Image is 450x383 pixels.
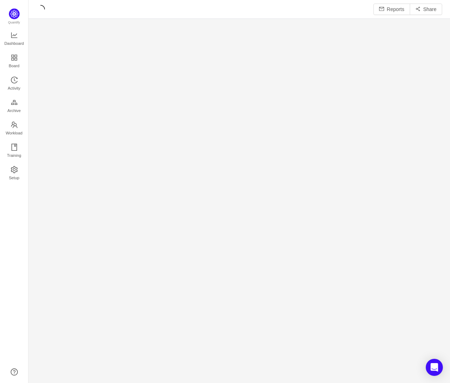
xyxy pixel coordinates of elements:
button: icon: mailReports [373,4,410,15]
a: Dashboard [11,32,18,46]
div: Open Intercom Messenger [426,359,443,376]
i: icon: book [11,144,18,151]
i: icon: line-chart [11,32,18,39]
span: Archive [7,103,21,118]
i: icon: loading [36,5,45,14]
a: Training [11,144,18,158]
span: Training [7,148,21,163]
a: Board [11,54,18,69]
span: Board [9,59,20,73]
a: Setup [11,166,18,181]
a: Workload [11,122,18,136]
i: icon: setting [11,166,18,173]
span: Dashboard [4,36,24,50]
i: icon: appstore [11,54,18,61]
i: icon: team [11,121,18,128]
button: icon: share-altShare [410,4,442,15]
a: Archive [11,99,18,113]
span: Workload [6,126,22,140]
span: Quantify [8,21,20,24]
span: Setup [9,171,19,185]
i: icon: history [11,76,18,84]
a: Activity [11,77,18,91]
i: icon: gold [11,99,18,106]
img: Quantify [9,9,20,19]
span: Activity [8,81,20,95]
a: icon: question-circle [11,368,18,376]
